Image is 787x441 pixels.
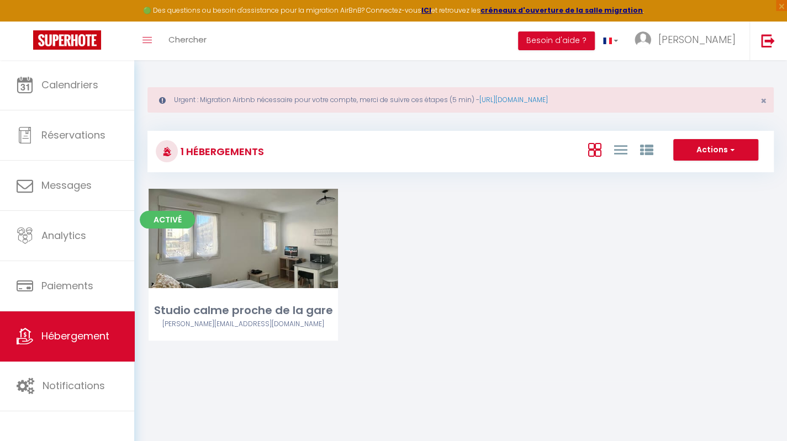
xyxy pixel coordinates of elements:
[588,140,601,158] a: Vue en Box
[160,22,215,60] a: Chercher
[41,279,93,293] span: Paiements
[760,94,767,108] span: ×
[140,211,195,229] span: Activé
[33,30,101,50] img: Super Booking
[760,96,767,106] button: Close
[41,78,98,92] span: Calendriers
[41,229,86,242] span: Analytics
[147,87,774,113] div: Urgent : Migration Airbnb nécessaire pour votre compte, merci de suivre ces étapes (5 min) -
[479,95,548,104] a: [URL][DOMAIN_NAME]
[640,140,653,158] a: Vue par Groupe
[740,391,779,433] iframe: Chat
[626,22,749,60] a: ... [PERSON_NAME]
[43,379,105,392] span: Notifications
[168,34,207,45] span: Chercher
[41,178,92,192] span: Messages
[658,33,736,46] span: [PERSON_NAME]
[178,139,264,164] h3: 1 Hébergements
[149,302,338,319] div: Studio calme proche de la gare
[614,140,627,158] a: Vue en Liste
[673,139,758,161] button: Actions
[480,6,643,15] a: créneaux d'ouverture de la salle migration
[761,34,775,47] img: logout
[41,128,105,142] span: Réservations
[41,329,109,343] span: Hébergement
[518,31,595,50] button: Besoin d'aide ?
[421,6,431,15] a: ICI
[149,319,338,330] div: Airbnb
[635,31,651,48] img: ...
[9,4,42,38] button: Ouvrir le widget de chat LiveChat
